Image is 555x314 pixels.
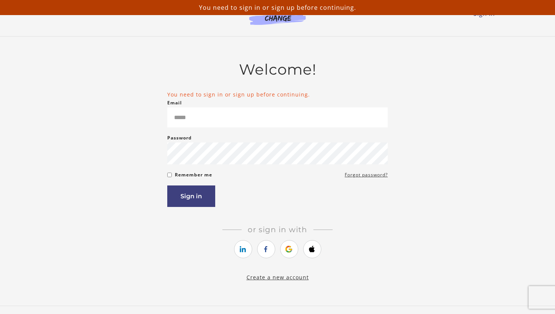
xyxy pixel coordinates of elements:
[303,240,321,258] a: https://courses.thinkific.com/users/auth/apple?ss%5Breferral%5D=&ss%5Buser_return_to%5D=%2Fcourse...
[345,170,388,179] a: Forgot password?
[280,240,298,258] a: https://courses.thinkific.com/users/auth/google?ss%5Breferral%5D=&ss%5Buser_return_to%5D=%2Fcours...
[167,98,182,107] label: Email
[234,240,252,258] a: https://courses.thinkific.com/users/auth/linkedin?ss%5Breferral%5D=&ss%5Buser_return_to%5D=%2Fcou...
[242,225,313,234] span: Or sign in with
[175,170,212,179] label: Remember me
[167,61,388,78] h2: Welcome!
[167,90,388,98] li: You need to sign in or sign up before continuing.
[3,3,552,12] p: You need to sign in or sign up before continuing.
[241,8,314,25] img: Agents of Change Logo
[247,274,309,281] a: Create a new account
[167,133,192,142] label: Password
[257,240,275,258] a: https://courses.thinkific.com/users/auth/facebook?ss%5Breferral%5D=&ss%5Buser_return_to%5D=%2Fcou...
[167,185,215,207] button: Sign in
